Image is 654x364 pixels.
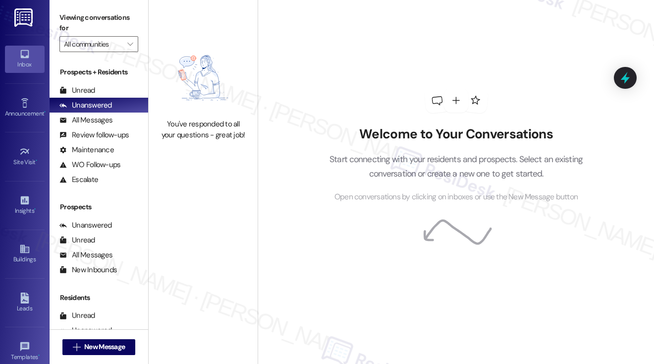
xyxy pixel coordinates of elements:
[5,241,45,267] a: Buildings
[59,310,95,321] div: Unread
[38,352,40,359] span: •
[59,235,95,245] div: Unread
[315,126,598,142] h2: Welcome to Your Conversations
[59,100,112,111] div: Unanswered
[62,339,136,355] button: New Message
[5,192,45,219] a: Insights •
[127,40,133,48] i: 
[50,293,148,303] div: Residents
[59,115,112,125] div: All Messages
[5,143,45,170] a: Site Visit •
[59,145,114,155] div: Maintenance
[334,191,578,203] span: Open conversations by clicking on inboxes or use the New Message button
[50,202,148,212] div: Prospects
[59,220,112,231] div: Unanswered
[59,160,120,170] div: WO Follow-ups
[44,109,46,116] span: •
[50,67,148,77] div: Prospects + Residents
[59,10,138,36] label: Viewing conversations for
[160,119,247,140] div: You've responded to all your questions - great job!
[59,325,112,336] div: Unanswered
[160,42,247,115] img: empty-state
[59,85,95,96] div: Unread
[84,342,125,352] span: New Message
[59,250,112,260] div: All Messages
[36,157,37,164] span: •
[5,290,45,316] a: Leads
[73,343,80,351] i: 
[59,175,98,185] div: Escalate
[59,130,129,140] div: Review follow-ups
[315,152,598,181] p: Start connecting with your residents and prospects. Select an existing conversation or create a n...
[34,206,36,213] span: •
[59,265,117,275] div: New Inbounds
[64,36,122,52] input: All communities
[5,46,45,72] a: Inbox
[14,8,35,27] img: ResiDesk Logo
